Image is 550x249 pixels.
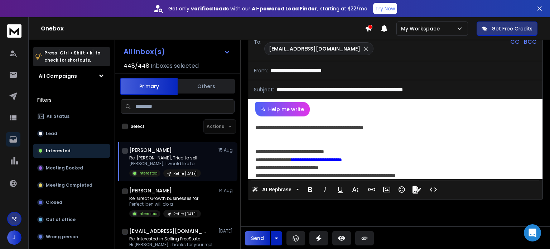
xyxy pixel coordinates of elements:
[44,49,100,64] p: Press to check for shortcuts.
[401,25,443,32] p: My Workspace
[255,102,310,116] button: Help me write
[129,242,215,248] p: Hi [PERSON_NAME] Thanks for your reply,
[33,178,110,192] button: Meeting Completed
[120,78,178,95] button: Primary
[33,69,110,83] button: All Campaigns
[303,182,317,197] button: Bold (Ctrl+B)
[254,38,261,46] p: To:
[168,5,367,12] p: Get only with our starting at $22/mo
[269,45,360,52] p: [EMAIL_ADDRESS][DOMAIN_NAME]
[139,211,158,216] p: Interested
[191,5,229,12] strong: verified leads
[218,147,235,153] p: 15 Aug
[129,155,201,161] p: Re: [PERSON_NAME], Tried to sell
[47,114,69,119] p: All Status
[524,38,537,46] p: BCC
[365,182,378,197] button: Insert Link (Ctrl+K)
[129,161,201,167] p: [PERSON_NAME], I would like to
[129,201,201,207] p: Perfect, ben will do a
[250,182,300,197] button: AI Rephrase
[129,147,172,154] h1: [PERSON_NAME]
[245,231,270,245] button: Send
[33,95,110,105] h3: Filters
[218,228,235,234] p: [DATE]
[252,5,319,12] strong: AI-powered Lead Finder,
[129,236,215,242] p: Re: Interested in Selling FreeState
[33,195,110,210] button: Closed
[139,171,158,176] p: Interested
[254,67,268,74] p: From:
[151,62,199,70] h3: Inboxes selected
[7,230,21,245] button: J
[173,171,197,176] p: Retire [DATE]
[318,182,332,197] button: Italic (Ctrl+I)
[33,230,110,244] button: Wrong person
[46,165,83,171] p: Meeting Booked
[33,109,110,124] button: All Status
[33,126,110,141] button: Lead
[46,200,62,205] p: Closed
[395,182,409,197] button: Emoticons
[426,182,440,197] button: Code View
[129,196,201,201] p: Re: Great Growth businesses for
[380,182,394,197] button: Insert Image (Ctrl+P)
[129,228,208,235] h1: [EMAIL_ADDRESS][DOMAIN_NAME]
[124,62,149,70] span: 448 / 448
[375,5,395,12] p: Try Now
[173,211,197,217] p: Retire [DATE]
[33,144,110,158] button: Interested
[178,78,235,94] button: Others
[218,188,235,193] p: 14 Aug
[39,72,77,80] h1: All Campaigns
[124,48,165,55] h1: All Inbox(s)
[59,49,93,57] span: Ctrl + Shift + k
[477,21,537,36] button: Get Free Credits
[46,148,71,154] p: Interested
[348,182,362,197] button: More Text
[46,131,57,137] p: Lead
[41,24,365,33] h1: Onebox
[410,182,424,197] button: Signature
[118,44,236,59] button: All Inbox(s)
[7,24,21,38] img: logo
[46,234,78,240] p: Wrong person
[46,182,92,188] p: Meeting Completed
[33,161,110,175] button: Meeting Booked
[510,38,520,46] p: CC
[254,86,274,93] p: Subject:
[131,124,145,129] label: Select
[261,187,293,193] span: AI Rephrase
[33,212,110,227] button: Out of office
[492,25,532,32] p: Get Free Credits
[129,187,172,194] h1: [PERSON_NAME]
[524,224,541,241] div: Open Intercom Messenger
[373,3,397,14] button: Try Now
[46,217,76,222] p: Out of office
[333,182,347,197] button: Underline (Ctrl+U)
